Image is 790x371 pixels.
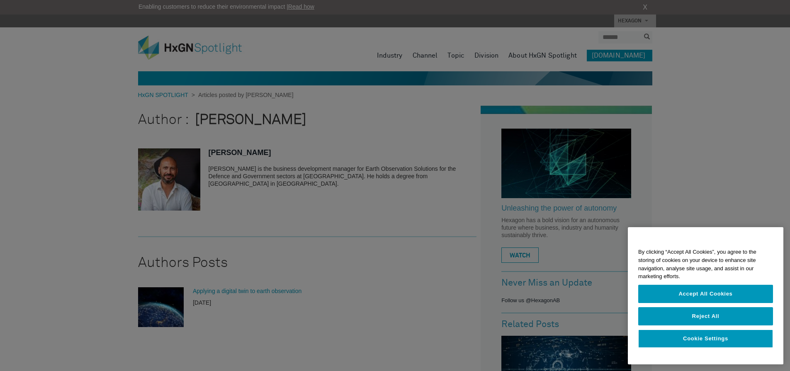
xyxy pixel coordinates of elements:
button: Reject All [638,307,773,325]
div: By clicking “Accept All Cookies”, you agree to the storing of cookies on your device to enhance s... [628,244,783,285]
div: Privacy [628,227,783,364]
button: Accept All Cookies [638,285,773,303]
button: Cookie Settings [638,330,773,348]
div: Cookie banner [628,227,783,364]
